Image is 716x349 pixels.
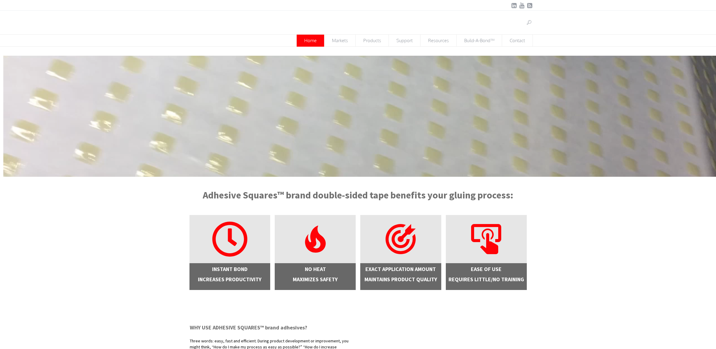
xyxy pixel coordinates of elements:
span: Resources [421,35,456,46]
strong: NO HEAT [305,266,326,273]
strong: MAINTAINS PRODUCT QUALITY [364,276,437,283]
strong: EASE OF USE [471,266,502,273]
strong: REQUIRES LITTLE/NO TRAINING [449,276,524,283]
a: LinkedIn [511,2,517,8]
img: Adhesive Squares™ [183,11,255,34]
strong: WHY USE ADHESIVE SQUARES™ brand adhesives? [190,324,307,331]
a: YouTube [519,2,525,8]
strong: MAXIMIZES SAFETY [293,276,338,283]
span: Support [389,35,420,46]
span: Markets [324,35,355,46]
strong: Adhesive Squares™ brand double-sided tape benefits your gluing process: [203,189,513,201]
a: Build-A-Bond™ [457,35,502,47]
a: Support [389,35,421,47]
a: Home [296,35,324,47]
span: Build-A-Bond™ [457,35,502,46]
span: Products [356,35,389,46]
strong: INSTANT BOND [212,266,248,273]
strong: INCREASES PRODUCTIVITY [198,276,261,283]
a: RSSFeed [527,2,533,8]
strong: EXACT APPLICATION AMOUNT [365,266,436,273]
span: Contact [502,35,533,46]
span: Home [297,35,324,46]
